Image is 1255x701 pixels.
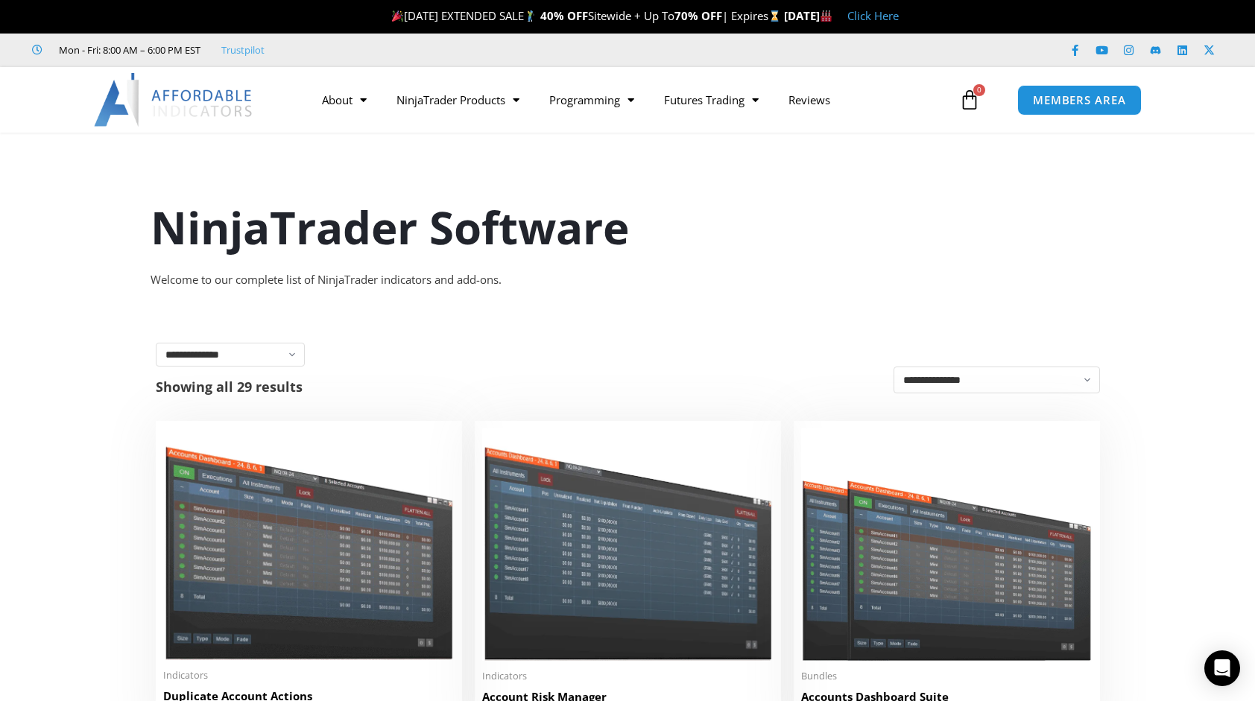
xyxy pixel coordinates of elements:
p: Showing all 29 results [156,380,303,393]
a: About [307,83,382,117]
span: Indicators [482,670,774,682]
strong: [DATE] [784,8,832,23]
span: MEMBERS AREA [1033,95,1126,106]
a: Futures Trading [649,83,774,117]
span: Mon - Fri: 8:00 AM – 6:00 PM EST [55,41,200,59]
img: ⌛ [769,10,780,22]
img: Account Risk Manager [482,428,774,660]
a: Programming [534,83,649,117]
img: 🏌️‍♂️ [525,10,536,22]
strong: 70% OFF [674,8,722,23]
span: 0 [973,84,985,96]
strong: 40% OFF [540,8,588,23]
img: Duplicate Account Actions [163,428,455,660]
a: Reviews [774,83,845,117]
span: [DATE] EXTENDED SALE Sitewide + Up To | Expires [388,8,783,23]
div: Welcome to our complete list of NinjaTrader indicators and add-ons. [151,270,1104,291]
a: Trustpilot [221,41,265,59]
img: 🏭 [821,10,832,22]
img: LogoAI | Affordable Indicators – NinjaTrader [94,73,254,127]
a: 0 [937,78,1002,121]
h1: NinjaTrader Software [151,196,1104,258]
select: Shop order [894,367,1100,393]
div: Open Intercom Messenger [1204,650,1240,686]
span: Indicators [163,669,455,682]
img: 🎉 [392,10,403,22]
img: Accounts Dashboard Suite [801,428,1093,661]
span: Bundles [801,670,1093,682]
a: MEMBERS AREA [1017,85,1142,115]
nav: Menu [307,83,955,117]
a: Click Here [847,8,899,23]
a: NinjaTrader Products [382,83,534,117]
